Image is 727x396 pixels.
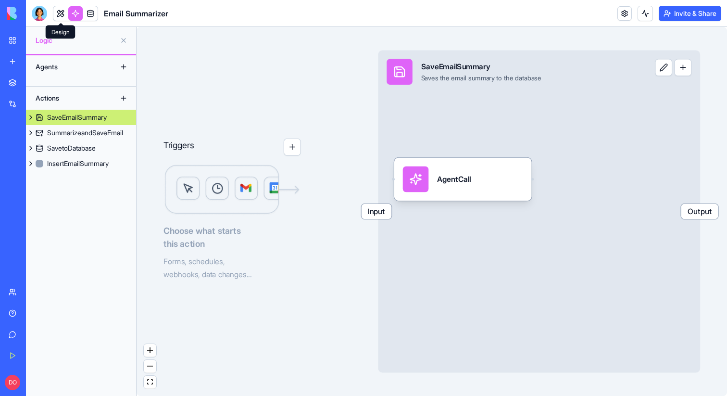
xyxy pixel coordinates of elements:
[163,139,194,156] p: Triggers
[378,51,700,373] div: InputSaveEmailSummarySaves the email summary to the databaseOutput
[421,74,541,83] div: Saves the email summary to the database
[5,375,20,390] span: DO
[144,344,156,357] button: zoom in
[26,141,136,156] a: SavetoDatabase
[36,36,116,45] span: Logic
[31,90,108,106] div: Actions
[47,113,107,122] div: SaveEmailSummary
[47,128,123,138] div: SummarizeandSaveEmail
[163,164,301,216] img: Logic
[47,159,109,168] div: InsertEmailSummary
[46,26,75,39] div: Design
[659,6,721,21] button: Invite & Share
[163,256,251,279] span: Forms, schedules, webhooks, data changes...
[394,158,532,201] div: AgentCall
[421,61,541,72] div: SaveEmailSummary
[26,110,136,125] a: SaveEmailSummary
[104,8,168,19] span: Email Summarizer
[144,376,156,389] button: fit view
[26,156,136,171] a: InsertEmailSummary
[26,125,136,141] a: SummarizeandSaveEmail
[163,224,301,250] span: Choose what starts this action
[681,204,718,219] span: Output
[47,143,96,153] div: SavetoDatabase
[144,360,156,373] button: zoom out
[7,7,66,20] img: logo
[163,104,301,280] div: TriggersLogicChoose what startsthis actionForms, schedules,webhooks, data changes...
[362,204,392,219] span: Input
[437,174,471,184] div: AgentCall
[31,59,108,75] div: Agents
